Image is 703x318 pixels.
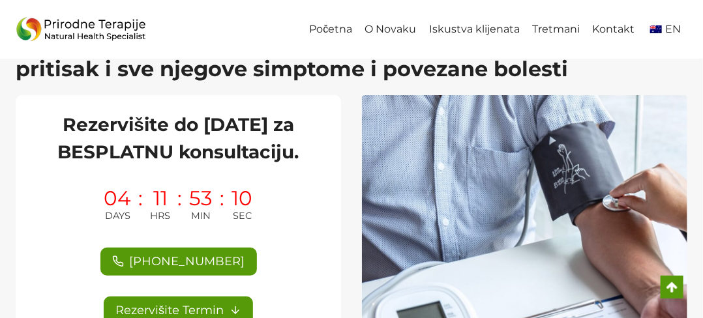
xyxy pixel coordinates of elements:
[139,188,143,224] span: :
[192,209,211,224] span: MIN
[665,23,681,35] span: EN
[661,276,683,298] a: Scroll to top
[190,188,213,209] span: 53
[586,15,641,44] a: Kontakt
[233,209,252,224] span: SEC
[526,15,586,44] a: Tretmani
[220,188,225,224] span: :
[232,188,253,209] span: 10
[153,188,168,209] span: 11
[16,14,146,46] img: Prirodne_Terapije_Logo - Prirodne Terapije
[104,188,132,209] span: 04
[105,209,130,224] span: DAYS
[423,15,526,44] a: Iskustva klijenata
[31,111,325,166] h2: Rezervišite do [DATE] za BESPLATNU konsultaciju.
[359,15,423,44] a: O Novaku
[151,209,171,224] span: HRS
[130,252,245,271] span: [PHONE_NUMBER]
[303,15,687,44] nav: Primary Navigation
[650,25,662,33] img: English
[178,188,183,224] span: :
[641,15,687,44] a: en_AUEN
[303,15,359,44] a: Početna
[100,248,257,276] a: [PHONE_NUMBER]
